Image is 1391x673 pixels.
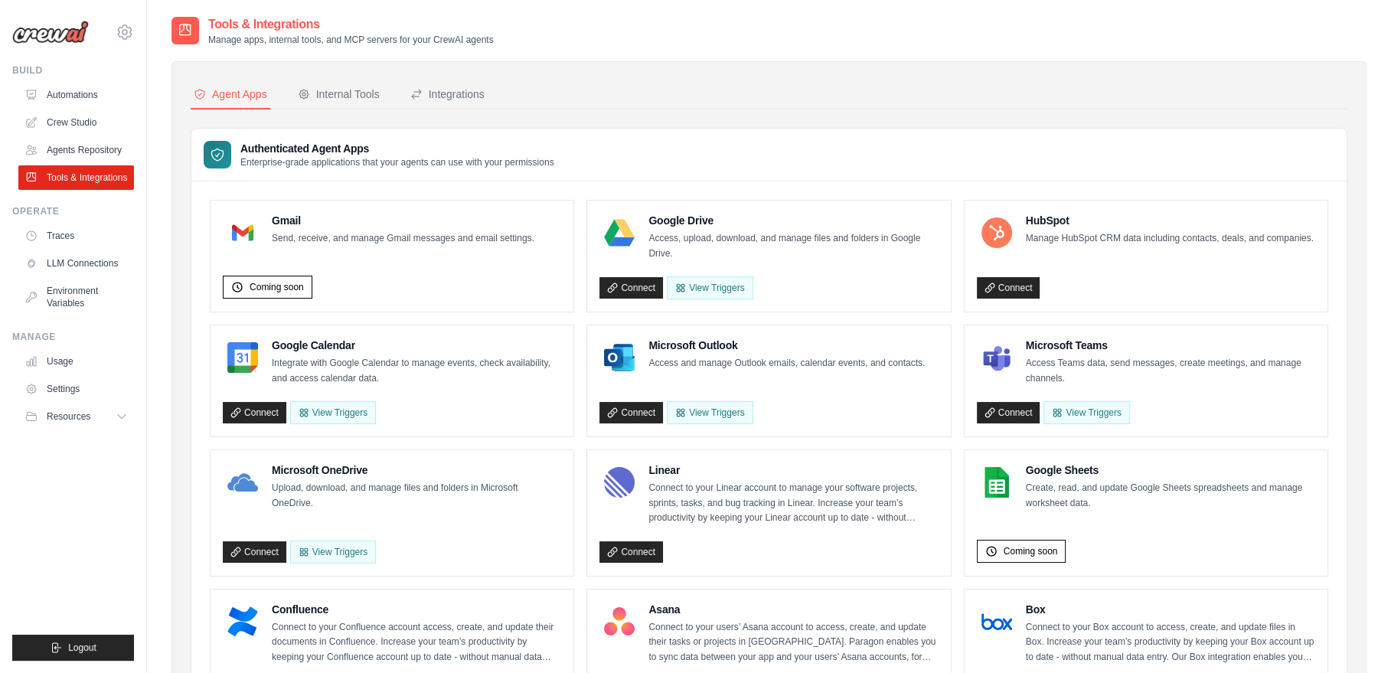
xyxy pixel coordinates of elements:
a: Tools & Integrations [18,165,134,190]
span: Resources [47,410,90,423]
p: Connect to your Confluence account access, create, and update their documents in Confluence. Incr... [272,620,561,665]
span: Coming soon [250,281,304,293]
button: Agent Apps [191,80,270,109]
div: Integrations [410,87,485,102]
img: Google Drive Logo [604,217,635,248]
a: Automations [18,83,134,107]
img: Microsoft Outlook Logo [604,342,635,373]
h4: HubSpot [1026,213,1314,228]
p: Integrate with Google Calendar to manage events, check availability, and access calendar data. [272,356,561,386]
a: Connect [599,402,663,423]
a: Connect [977,402,1040,423]
img: Linear Logo [604,467,635,498]
a: Crew Studio [18,110,134,135]
img: Logo [12,21,89,44]
button: View Triggers [290,401,376,424]
a: Connect [223,541,286,563]
p: Create, read, and update Google Sheets spreadsheets and manage worksheet data. [1026,481,1315,511]
h2: Tools & Integrations [208,15,494,34]
span: Coming soon [1004,545,1058,557]
p: Manage HubSpot CRM data including contacts, deals, and companies. [1026,231,1314,247]
img: Microsoft OneDrive Logo [227,467,258,498]
img: Asana Logo [604,606,635,637]
: View Triggers [1043,401,1129,424]
: View Triggers [667,401,753,424]
button: Internal Tools [295,80,383,109]
div: Internal Tools [298,87,380,102]
h4: Microsoft Outlook [648,338,925,353]
p: Connect to your Box account to access, create, and update files in Box. Increase your team’s prod... [1026,620,1315,665]
p: Connect to your users’ Asana account to access, create, and update their tasks or projects in [GE... [648,620,938,665]
img: Google Sheets Logo [981,467,1012,498]
h3: Authenticated Agent Apps [240,141,554,156]
a: Connect [977,277,1040,299]
: View Triggers [667,276,753,299]
h4: Asana [648,602,938,617]
p: Send, receive, and manage Gmail messages and email settings. [272,231,534,247]
h4: Box [1026,602,1315,617]
a: Environment Variables [18,279,134,315]
h4: Gmail [272,213,534,228]
img: Box Logo [981,606,1012,637]
h4: Linear [648,462,938,478]
h4: Microsoft OneDrive [272,462,561,478]
h4: Confluence [272,602,561,617]
img: HubSpot Logo [981,217,1012,248]
p: Access and manage Outlook emails, calendar events, and contacts. [648,356,925,371]
a: Usage [18,349,134,374]
h4: Google Drive [648,213,938,228]
img: Microsoft Teams Logo [981,342,1012,373]
div: Operate [12,205,134,217]
img: Confluence Logo [227,606,258,637]
: View Triggers [290,541,376,564]
button: Logout [12,635,134,661]
a: Traces [18,224,134,248]
h4: Microsoft Teams [1026,338,1315,353]
a: Agents Repository [18,138,134,162]
img: Gmail Logo [227,217,258,248]
div: Agent Apps [194,87,267,102]
p: Access, upload, download, and manage files and folders in Google Drive. [648,231,938,261]
h4: Google Calendar [272,338,561,353]
a: Connect [599,541,663,563]
p: Enterprise-grade applications that your agents can use with your permissions [240,156,554,168]
a: Connect [599,277,663,299]
button: Resources [18,404,134,429]
button: Integrations [407,80,488,109]
p: Upload, download, and manage files and folders in Microsoft OneDrive. [272,481,561,511]
p: Connect to your Linear account to manage your software projects, sprints, tasks, and bug tracking... [648,481,938,526]
a: Connect [223,402,286,423]
span: Logout [68,642,96,654]
p: Manage apps, internal tools, and MCP servers for your CrewAI agents [208,34,494,46]
h4: Google Sheets [1026,462,1315,478]
p: Access Teams data, send messages, create meetings, and manage channels. [1026,356,1315,386]
div: Manage [12,331,134,343]
a: LLM Connections [18,251,134,276]
div: Build [12,64,134,77]
a: Settings [18,377,134,401]
img: Google Calendar Logo [227,342,258,373]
